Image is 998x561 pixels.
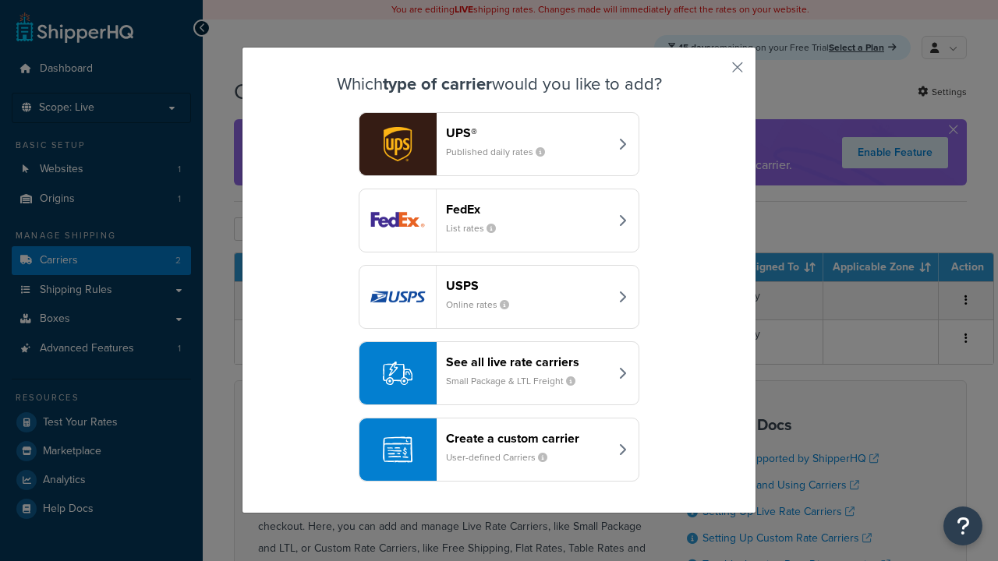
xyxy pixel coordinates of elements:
small: User-defined Carriers [446,450,560,464]
button: See all live rate carriersSmall Package & LTL Freight [359,341,639,405]
img: usps logo [359,266,436,328]
small: List rates [446,221,508,235]
small: Online rates [446,298,522,312]
button: Open Resource Center [943,506,982,545]
h3: Which would you like to add? [281,75,717,93]
header: USPS [446,278,609,293]
header: Create a custom carrier [446,431,609,446]
header: See all live rate carriers [446,355,609,369]
small: Small Package & LTL Freight [446,374,588,388]
small: Published daily rates [446,145,557,159]
button: fedEx logoFedExList rates [359,189,639,252]
img: fedEx logo [359,189,436,252]
strong: type of carrier [383,71,492,97]
header: FedEx [446,202,609,217]
button: Create a custom carrierUser-defined Carriers [359,418,639,482]
button: usps logoUSPSOnline rates [359,265,639,329]
button: ups logoUPS®Published daily rates [359,112,639,176]
img: icon-carrier-liverate-becf4550.svg [383,358,412,388]
img: ups logo [359,113,436,175]
img: icon-carrier-custom-c93b8a24.svg [383,435,412,464]
header: UPS® [446,125,609,140]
